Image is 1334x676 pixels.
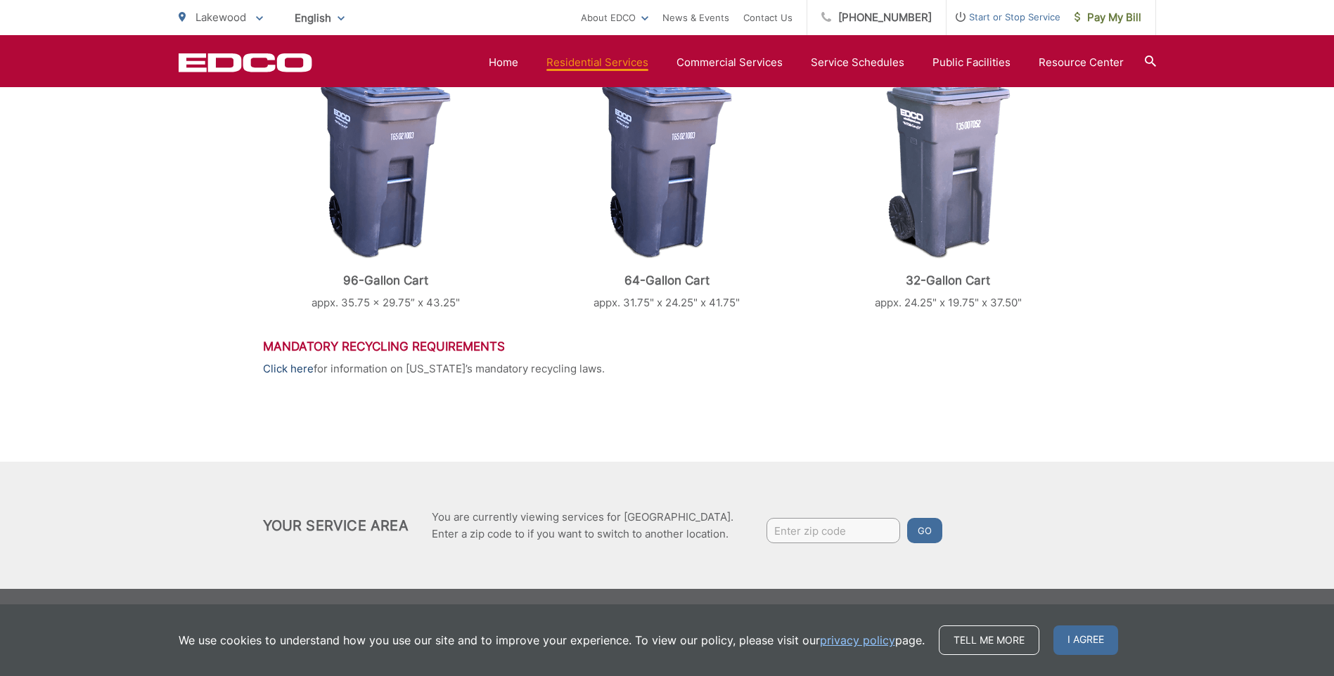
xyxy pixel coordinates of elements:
[767,518,900,543] input: Enter zip code
[179,53,312,72] a: EDCD logo. Return to the homepage.
[263,517,409,534] h2: Your Service Area
[195,11,246,24] span: Lakewood
[939,625,1039,655] a: Tell me more
[263,360,1072,377] p: for information on [US_STATE]’s mandatory recycling laws.
[820,632,895,649] a: privacy policy
[907,518,942,543] button: Go
[602,77,732,259] img: cart-trash.png
[932,54,1011,71] a: Public Facilities
[811,54,904,71] a: Service Schedules
[489,54,518,71] a: Home
[432,509,733,542] p: You are currently viewing services for [GEOGRAPHIC_DATA]. Enter a zip code to if you want to swit...
[544,294,790,311] p: appx. 31.75" x 24.25" x 41.75"
[581,9,648,26] a: About EDCO
[321,77,451,259] img: cart-trash.png
[1075,9,1141,26] span: Pay My Bill
[263,360,314,377] a: Click here
[886,77,1011,259] img: cart-trash-32.png
[825,273,1071,287] p: 32-Gallon Cart
[544,273,790,287] p: 64-Gallon Cart
[1053,625,1118,655] span: I agree
[743,9,793,26] a: Contact Us
[263,339,1072,353] h3: Mandatory Recycling Requirements
[546,54,648,71] a: Residential Services
[263,273,509,287] p: 96-Gallon Cart
[284,6,355,30] span: English
[825,294,1071,311] p: appx. 24.25" x 19.75" x 37.50"
[263,294,509,311] p: appx. 35.75 x 29.75” x 43.25"
[179,632,925,649] p: We use cookies to understand how you use our site and to improve your experience. To view our pol...
[676,54,783,71] a: Commercial Services
[662,9,729,26] a: News & Events
[1039,54,1124,71] a: Resource Center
